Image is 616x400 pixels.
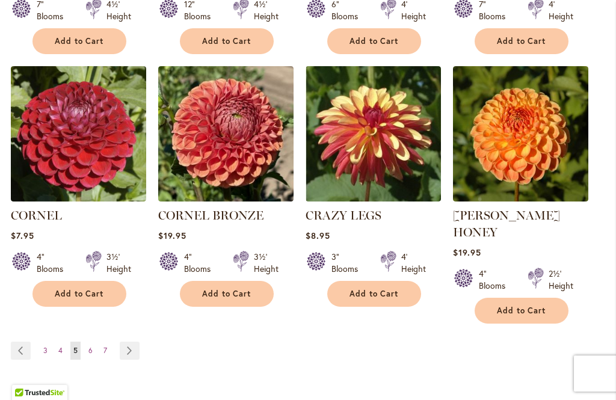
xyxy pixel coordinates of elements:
[401,251,426,275] div: 4' Height
[88,346,93,355] span: 6
[158,192,294,204] a: CORNEL BRONZE
[254,251,279,275] div: 3½' Height
[306,192,441,204] a: CRAZY LEGS
[306,66,441,202] img: CRAZY LEGS
[202,36,251,46] span: Add to Cart
[100,342,110,360] a: 7
[497,306,546,316] span: Add to Cart
[453,247,481,258] span: $19.95
[158,66,294,202] img: CORNEL BRONZE
[32,281,126,307] button: Add to Cart
[475,28,568,54] button: Add to Cart
[453,66,588,202] img: CRICHTON HONEY
[11,66,146,202] img: CORNEL
[202,289,251,299] span: Add to Cart
[37,251,71,275] div: 4" Blooms
[350,289,399,299] span: Add to Cart
[32,28,126,54] button: Add to Cart
[103,346,107,355] span: 7
[306,230,330,241] span: $8.95
[73,346,78,355] span: 5
[9,357,43,391] iframe: Launch Accessibility Center
[327,28,421,54] button: Add to Cart
[549,268,573,292] div: 2½' Height
[55,342,66,360] a: 4
[306,208,381,223] a: CRAZY LEGS
[158,208,263,223] a: CORNEL BRONZE
[11,192,146,204] a: CORNEL
[453,208,560,239] a: [PERSON_NAME] HONEY
[497,36,546,46] span: Add to Cart
[106,251,131,275] div: 3½' Height
[55,36,104,46] span: Add to Cart
[40,342,51,360] a: 3
[350,36,399,46] span: Add to Cart
[331,251,366,275] div: 3" Blooms
[184,251,218,275] div: 4" Blooms
[58,346,63,355] span: 4
[11,208,62,223] a: CORNEL
[43,346,48,355] span: 3
[180,28,274,54] button: Add to Cart
[158,230,186,241] span: $19.95
[453,192,588,204] a: CRICHTON HONEY
[180,281,274,307] button: Add to Cart
[475,298,568,324] button: Add to Cart
[11,230,34,241] span: $7.95
[85,342,96,360] a: 6
[327,281,421,307] button: Add to Cart
[55,289,104,299] span: Add to Cart
[479,268,513,292] div: 4" Blooms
